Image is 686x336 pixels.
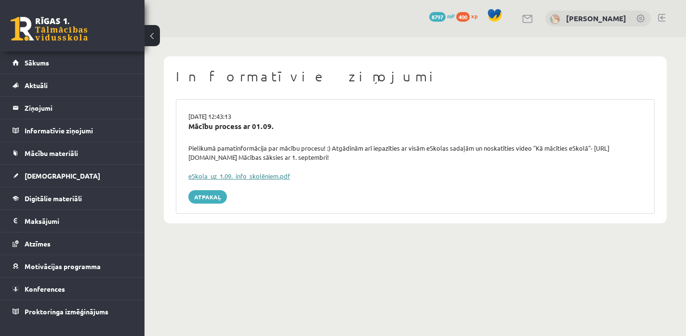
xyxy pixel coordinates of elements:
div: [DATE] 12:43:13 [181,112,649,121]
legend: Informatīvie ziņojumi [25,119,132,142]
legend: Ziņojumi [25,97,132,119]
span: Sākums [25,58,49,67]
span: 400 [456,12,470,22]
a: Informatīvie ziņojumi [13,119,132,142]
a: Atpakaļ [188,190,227,204]
img: Marta Laura Neļķe [550,14,560,24]
a: Motivācijas programma [13,255,132,277]
span: Mācību materiāli [25,149,78,157]
a: 400 xp [456,12,482,20]
span: [DEMOGRAPHIC_DATA] [25,171,100,180]
span: Digitālie materiāli [25,194,82,203]
div: Pielikumā pamatinformācija par mācību procesu! :) Atgādinām arī iepazīties ar visām eSkolas sadaļ... [181,143,649,162]
a: Maksājumi [13,210,132,232]
a: [DEMOGRAPHIC_DATA] [13,165,132,187]
span: 8797 [429,12,446,22]
span: Konferences [25,284,65,293]
span: Atzīmes [25,239,51,248]
a: Mācību materiāli [13,142,132,164]
a: Atzīmes [13,233,132,255]
span: Motivācijas programma [25,262,101,271]
a: Aktuāli [13,74,132,96]
a: 8797 mP [429,12,455,20]
span: xp [471,12,477,20]
a: Sākums [13,52,132,74]
a: Digitālie materiāli [13,187,132,209]
div: Mācību process ar 01.09. [188,121,642,132]
a: Rīgas 1. Tālmācības vidusskola [11,17,88,41]
legend: Maksājumi [25,210,132,232]
span: Proktoringa izmēģinājums [25,307,108,316]
h1: Informatīvie ziņojumi [176,68,655,85]
a: Proktoringa izmēģinājums [13,300,132,323]
span: Aktuāli [25,81,48,90]
a: eSkola_uz_1.09._info_skolēniem.pdf [188,172,290,180]
a: [PERSON_NAME] [566,13,626,23]
a: Ziņojumi [13,97,132,119]
span: mP [447,12,455,20]
a: Konferences [13,278,132,300]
